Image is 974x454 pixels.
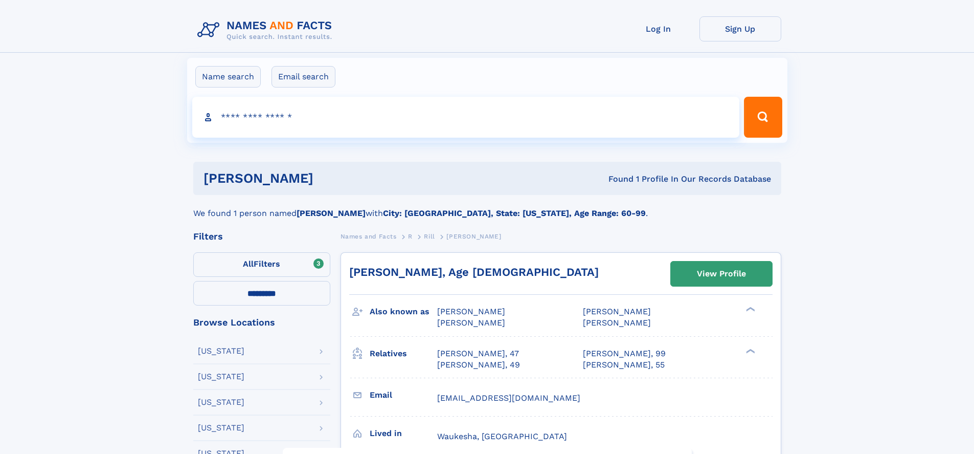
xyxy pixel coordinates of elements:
div: Found 1 Profile In Our Records Database [461,174,771,185]
span: All [243,259,254,269]
a: [PERSON_NAME], Age [DEMOGRAPHIC_DATA] [349,266,599,278]
h1: [PERSON_NAME] [203,172,461,185]
a: Names and Facts [341,230,397,243]
div: [US_STATE] [198,424,244,432]
a: [PERSON_NAME], 47 [437,348,519,359]
h3: Email [370,386,437,404]
b: [PERSON_NAME] [297,208,366,218]
div: [US_STATE] [198,398,244,406]
span: [PERSON_NAME] [437,307,505,316]
span: [PERSON_NAME] [446,233,501,240]
span: Waukesha, [GEOGRAPHIC_DATA] [437,431,567,441]
div: Browse Locations [193,318,330,327]
label: Email search [271,66,335,88]
a: [PERSON_NAME], 55 [583,359,665,371]
h3: Also known as [370,303,437,320]
a: R [408,230,413,243]
h3: Relatives [370,345,437,362]
a: [PERSON_NAME], 99 [583,348,666,359]
label: Name search [195,66,261,88]
span: [PERSON_NAME] [583,318,651,328]
div: [US_STATE] [198,373,244,381]
img: Logo Names and Facts [193,16,341,44]
div: We found 1 person named with . [193,195,781,220]
b: City: [GEOGRAPHIC_DATA], State: [US_STATE], Age Range: 60-99 [383,208,646,218]
a: Sign Up [699,16,781,41]
div: View Profile [697,262,746,286]
span: Rill [424,233,435,240]
span: [EMAIL_ADDRESS][DOMAIN_NAME] [437,393,580,403]
span: [PERSON_NAME] [583,307,651,316]
label: Filters [193,252,330,277]
a: [PERSON_NAME], 49 [437,359,520,371]
a: View Profile [671,262,772,286]
span: R [408,233,413,240]
div: Filters [193,232,330,241]
div: ❯ [743,306,756,313]
a: Rill [424,230,435,243]
button: Search Button [744,97,782,138]
div: [US_STATE] [198,347,244,355]
span: [PERSON_NAME] [437,318,505,328]
h3: Lived in [370,425,437,442]
a: Log In [618,16,699,41]
div: ❯ [743,348,756,354]
input: search input [192,97,740,138]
